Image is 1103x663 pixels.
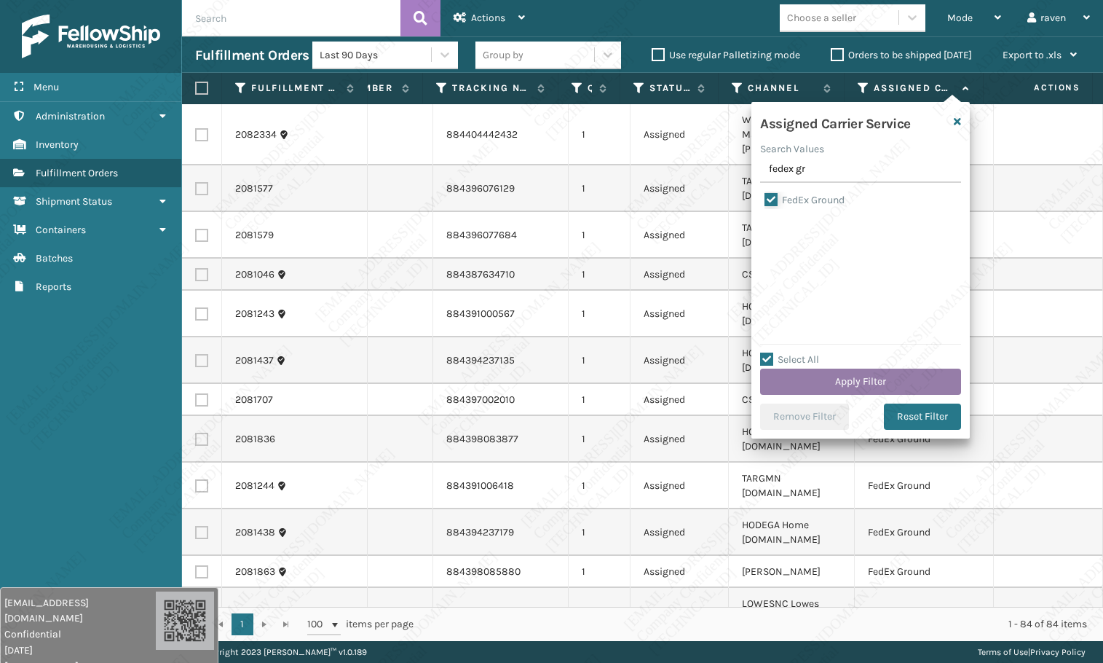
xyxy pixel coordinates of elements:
td: 1 [569,416,630,463]
td: CSNSMA Wayfair [729,384,855,416]
span: Actions [988,76,1089,100]
a: 884397002010 [446,393,515,406]
a: 2081707 [235,393,273,407]
span: Shipment Status [36,195,112,208]
label: Quantity [588,82,592,95]
a: 2081577 [235,181,273,196]
div: Group by [483,47,523,63]
span: [DATE] [4,643,156,658]
td: 1 [569,259,630,291]
h3: Fulfillment Orders [195,47,309,64]
span: items per page [307,613,414,635]
td: FedEx Ground [855,416,994,463]
td: FedEx Ground [855,588,994,635]
a: Privacy Policy [1030,647,1086,657]
label: Status [649,82,690,95]
div: 1 - 84 of 84 items [434,617,1087,632]
td: 1 [569,588,630,635]
label: Search Values [760,141,824,157]
td: 1 [569,463,630,509]
td: Assigned [630,104,729,165]
a: 884391000567 [446,307,515,320]
img: logo [22,15,160,58]
td: [PERSON_NAME] [729,556,855,588]
a: 884398087666 [446,605,518,617]
button: Apply Filter [760,369,961,395]
p: Copyright 2023 [PERSON_NAME]™ v 1.0.189 [199,641,367,663]
label: Assigned Carrier Service [874,82,955,95]
td: 1 [569,337,630,384]
button: Reset Filter [884,404,961,430]
td: 1 [569,509,630,556]
td: Assigned [630,384,729,416]
td: 1 [569,165,630,212]
span: Fulfillment Orders [36,167,118,179]
button: Remove Filter [760,404,849,430]
td: FedEx Ground [855,509,994,556]
span: Export to .xls [1003,49,1062,61]
div: | [978,641,1086,663]
a: 884394237135 [446,354,515,366]
span: 100 [307,617,329,632]
td: TARGMN [DOMAIN_NAME] [729,212,855,259]
label: FedEx Ground [764,194,845,206]
a: 1 [232,613,253,635]
td: HODEGA Home [DOMAIN_NAME] [729,337,855,384]
td: Assigned [630,291,729,337]
a: 2081579 [235,228,274,243]
td: HODEGA Home [DOMAIN_NAME] [729,291,855,337]
td: Assigned [630,509,729,556]
label: Use regular Palletizing mode [652,49,800,61]
a: 2081438 [235,525,275,540]
label: Channel [748,82,816,95]
span: Containers [36,224,86,236]
span: Menu [33,81,59,93]
h4: Assigned Carrier Service [760,111,911,133]
a: 884398085880 [446,565,521,578]
td: FedEx Ground [855,463,994,509]
td: 1 [569,212,630,259]
td: WALMART Wal-Mart.com-[PERSON_NAME] [729,104,855,165]
div: Choose a seller [787,10,856,25]
span: Confidential [4,627,156,642]
a: 2082334 [235,127,277,142]
td: Assigned [630,212,729,259]
td: 1 [569,104,630,165]
a: 2081244 [235,479,274,493]
span: [EMAIL_ADDRESS][DOMAIN_NAME] [4,595,156,626]
td: 1 [569,291,630,337]
td: CSNSMA Wayfair [729,259,855,291]
a: 2081863 [235,565,275,579]
td: TARGMN [DOMAIN_NAME] [729,463,855,509]
div: Last 90 Days [320,47,432,63]
td: HODEGA Home [DOMAIN_NAME] [729,416,855,463]
a: 884398083877 [446,433,518,445]
a: 884394237179 [446,526,514,538]
label: Tracking Number [452,82,530,95]
td: Assigned [630,588,729,635]
td: TARGMN [DOMAIN_NAME] [729,165,855,212]
a: 884396076129 [446,182,515,195]
label: Orders to be shipped [DATE] [831,49,972,61]
a: Terms of Use [978,647,1028,657]
td: Assigned [630,463,729,509]
label: Select All [760,353,819,366]
span: Inventory [36,138,79,151]
td: Assigned [630,556,729,588]
span: Reports [36,280,71,293]
span: Mode [947,12,973,24]
td: Assigned [630,337,729,384]
a: 2081855 [235,604,275,619]
td: Assigned [630,165,729,212]
a: 2081836 [235,432,275,447]
label: Fulfillment Order Id [251,82,339,95]
td: LOWESNC Lowes Companies Inc [729,588,855,635]
td: HODEGA Home [DOMAIN_NAME] [729,509,855,556]
td: 1 [569,556,630,588]
td: Assigned [630,259,729,291]
a: 884387634710 [446,268,515,280]
a: 884396077684 [446,229,517,241]
td: 1 [569,384,630,416]
td: Assigned [630,416,729,463]
a: 884391006418 [446,479,514,492]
